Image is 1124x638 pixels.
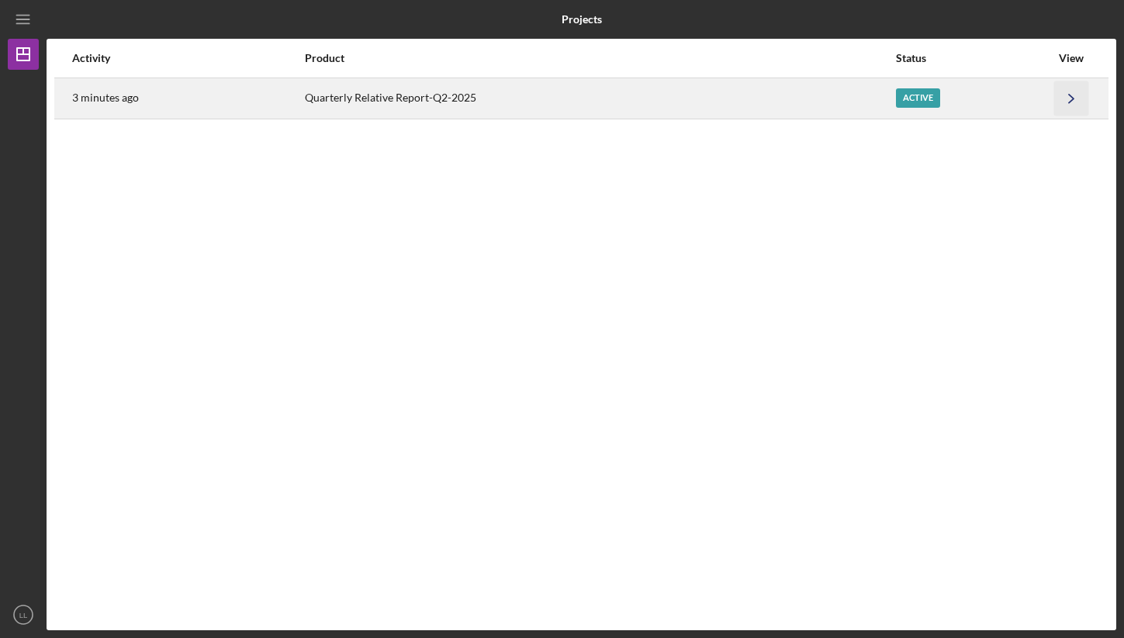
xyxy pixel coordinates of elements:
div: Active [896,88,940,108]
text: LL [19,611,28,619]
div: Status [896,52,1050,64]
div: Quarterly Relative Report-Q2-2025 [305,79,894,118]
div: Activity [72,52,303,64]
button: LL [8,599,39,630]
time: 2025-08-14 23:11 [72,91,139,104]
div: Product [305,52,894,64]
b: Projects [562,13,602,26]
div: View [1052,52,1091,64]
